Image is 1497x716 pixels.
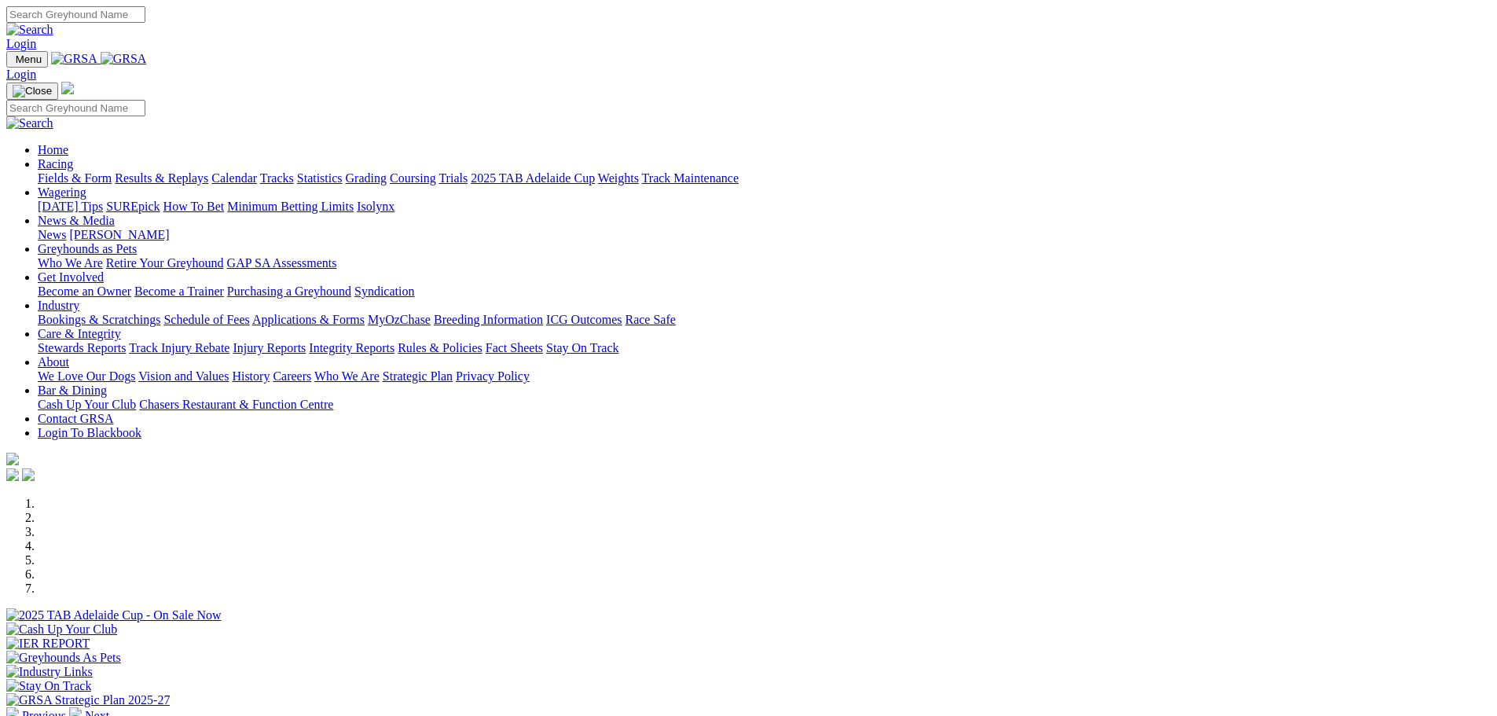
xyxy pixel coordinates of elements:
a: Track Maintenance [642,171,739,185]
a: Results & Replays [115,171,208,185]
a: Coursing [390,171,436,185]
img: Greyhounds As Pets [6,651,121,665]
a: Race Safe [625,313,675,326]
img: 2025 TAB Adelaide Cup - On Sale Now [6,608,222,622]
a: Minimum Betting Limits [227,200,354,213]
img: logo-grsa-white.png [61,82,74,94]
a: ICG Outcomes [546,313,622,326]
div: Care & Integrity [38,341,1491,355]
a: Retire Your Greyhound [106,256,224,270]
a: Privacy Policy [456,369,530,383]
a: Greyhounds as Pets [38,242,137,255]
a: Care & Integrity [38,327,121,340]
a: News & Media [38,214,115,227]
a: Track Injury Rebate [129,341,229,354]
a: Careers [273,369,311,383]
a: Login [6,68,36,81]
a: Grading [346,171,387,185]
a: SUREpick [106,200,160,213]
img: Cash Up Your Club [6,622,117,637]
img: facebook.svg [6,468,19,481]
a: Purchasing a Greyhound [227,285,351,298]
a: Cash Up Your Club [38,398,136,411]
a: Calendar [211,171,257,185]
button: Toggle navigation [6,51,48,68]
a: Racing [38,157,73,171]
a: Tracks [260,171,294,185]
a: Get Involved [38,270,104,284]
a: Breeding Information [434,313,543,326]
a: We Love Our Dogs [38,369,135,383]
a: Who We Are [314,369,380,383]
a: Syndication [354,285,414,298]
a: Stay On Track [546,341,618,354]
img: GRSA [101,52,147,66]
span: Menu [16,53,42,65]
div: About [38,369,1491,384]
a: Applications & Forms [252,313,365,326]
img: logo-grsa-white.png [6,453,19,465]
img: Stay On Track [6,679,91,693]
a: Weights [598,171,639,185]
a: Login To Blackbook [38,426,141,439]
a: Login [6,37,36,50]
img: Search [6,23,53,37]
button: Toggle navigation [6,83,58,100]
input: Search [6,100,145,116]
a: Integrity Reports [309,341,394,354]
img: GRSA [51,52,97,66]
a: Fields & Form [38,171,112,185]
div: Industry [38,313,1491,327]
a: Fact Sheets [486,341,543,354]
a: Trials [438,171,468,185]
img: Search [6,116,53,130]
a: Injury Reports [233,341,306,354]
a: About [38,355,69,369]
a: MyOzChase [368,313,431,326]
div: Wagering [38,200,1491,214]
a: Strategic Plan [383,369,453,383]
a: Who We Are [38,256,103,270]
a: Isolynx [357,200,394,213]
a: Wagering [38,185,86,199]
a: Vision and Values [138,369,229,383]
a: Contact GRSA [38,412,113,425]
a: Bar & Dining [38,384,107,397]
div: Racing [38,171,1491,185]
img: GRSA Strategic Plan 2025-27 [6,693,170,707]
div: News & Media [38,228,1491,242]
a: Industry [38,299,79,312]
a: Become a Trainer [134,285,224,298]
a: Stewards Reports [38,341,126,354]
a: GAP SA Assessments [227,256,337,270]
a: [DATE] Tips [38,200,103,213]
img: twitter.svg [22,468,35,481]
a: Rules & Policies [398,341,482,354]
img: Close [13,85,52,97]
a: News [38,228,66,241]
a: Bookings & Scratchings [38,313,160,326]
a: Home [38,143,68,156]
a: Statistics [297,171,343,185]
a: History [232,369,270,383]
div: Greyhounds as Pets [38,256,1491,270]
div: Get Involved [38,285,1491,299]
a: Chasers Restaurant & Function Centre [139,398,333,411]
a: How To Bet [163,200,225,213]
a: [PERSON_NAME] [69,228,169,241]
img: Industry Links [6,665,93,679]
a: Become an Owner [38,285,131,298]
div: Bar & Dining [38,398,1491,412]
a: 2025 TAB Adelaide Cup [471,171,595,185]
img: IER REPORT [6,637,90,651]
input: Search [6,6,145,23]
a: Schedule of Fees [163,313,249,326]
